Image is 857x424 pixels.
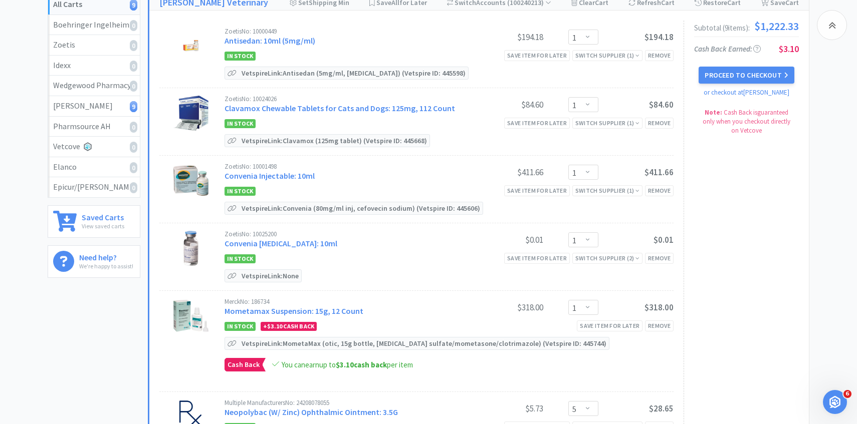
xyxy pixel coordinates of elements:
button: Proceed to Checkout [699,67,794,84]
div: Save item for later [577,320,642,331]
span: $318.00 [645,302,674,313]
div: Multiple Manufacturers No: 24208078055 [225,399,468,406]
span: In Stock [225,254,256,263]
i: 0 [130,61,137,72]
span: Cash Back Earned : [694,44,761,54]
div: $0.01 [468,234,543,246]
img: b8183b37015e4219975537a4b7cc62ec_49007.jpeg [173,28,208,63]
img: 6282acdd02da4584848d8ec69b83d6fa_492321.jpeg [173,298,208,333]
p: Vetspire Link: MometaMax (otic, 15g bottle, [MEDICAL_DATA] sulfate/mometasone/clotrimazole) (Vets... [239,337,609,349]
p: Vetspire Link: Antisedan (5mg/ml, [MEDICAL_DATA]) (Vetspire ID: 445598) [239,67,468,79]
span: Cash Back [225,358,262,371]
p: View saved carts [82,221,124,231]
span: $84.60 [649,99,674,110]
a: Wedgewood Pharmacy0 [48,76,140,96]
div: Save item for later [504,118,570,128]
p: Vetspire Link: Convenia (80mg/ml inj, cefovecin sodium) (Vetspire ID: 445606) [239,202,483,214]
div: Switch Supplier ( 2 ) [575,253,639,263]
i: 0 [130,182,137,193]
a: Convenia Injectable: 10ml [225,171,315,181]
div: Remove [645,320,674,331]
a: [PERSON_NAME]9 [48,96,140,117]
div: Zoetis No: 10024026 [225,96,468,102]
span: $3.10 [336,360,354,369]
a: Epicur/[PERSON_NAME]0 [48,177,140,197]
img: 8fcfb29f8112438cac37b7888bebfc2a_589387.jpeg [173,231,208,266]
i: 0 [130,40,137,51]
div: Wedgewood Pharmacy [53,79,135,92]
a: Elanco0 [48,157,140,178]
p: Vetspire Link: Clavamox (125mg tablet) (Vetspire ID: 445668) [239,135,430,147]
span: Cash Back is guaranteed only when you checkout directly on Vetcove [703,108,790,135]
h6: Saved Carts [82,211,124,221]
span: $3.10 [267,322,282,330]
div: $84.60 [468,99,543,111]
div: Pharmsource AH [53,120,135,133]
i: 0 [130,20,137,31]
div: Elanco [53,161,135,174]
a: or checkout at [PERSON_NAME] [704,88,789,97]
div: Remove [645,253,674,263]
img: 9a6b545eb2b746d4a7871aba6d6e6163_169359.jpeg [173,163,208,198]
span: In Stock [225,119,256,128]
div: $5.73 [468,402,543,414]
div: + Cash Back [261,322,317,331]
div: Vetcove [53,140,135,153]
div: [PERSON_NAME] [53,100,135,113]
span: $3.10 [779,43,799,55]
img: 759e423e98ae457fa096de8872366e55_456593.jpeg [173,96,208,131]
div: Boehringer Ingelheim [53,19,135,32]
span: In Stock [225,187,256,196]
div: Zoetis [53,39,135,52]
div: Save item for later [504,185,570,196]
a: Clavamox Chewable Tablets for Cats and Dogs: 125mg, 112 Count [225,103,455,113]
div: Epicur/[PERSON_NAME] [53,181,135,194]
div: Switch Supplier ( 1 ) [575,118,639,128]
a: Antisedan: 10ml (5mg/ml) [225,36,315,46]
div: Remove [645,50,674,61]
span: In Stock [225,52,256,61]
div: $194.18 [468,31,543,43]
span: 6 [843,390,851,398]
a: Zoetis0 [48,35,140,56]
a: Neopolybac (W/ Zinc) Ophthalmic Ointment: 3.5G [225,407,398,417]
span: $0.01 [654,234,674,245]
div: $411.66 [468,166,543,178]
span: $1,222.33 [754,21,799,32]
span: $28.65 [649,403,674,414]
div: Zoetis No: 10001498 [225,163,468,170]
span: In Stock [225,322,256,331]
i: 0 [130,142,137,153]
a: Pharmsource AH0 [48,117,140,137]
div: Remove [645,118,674,128]
i: 0 [130,81,137,92]
div: Subtotal ( 9 item s ): [694,21,799,32]
div: Remove [645,185,674,196]
span: $194.18 [645,32,674,43]
a: Saved CartsView saved carts [48,205,140,238]
div: Zoetis No: 10000449 [225,28,468,35]
a: Vetcove0 [48,137,140,157]
div: Merck No: 186734 [225,298,468,305]
i: 0 [130,122,137,133]
div: $318.00 [468,301,543,313]
strong: cash back [336,360,387,369]
i: 0 [130,162,137,173]
div: Switch Supplier ( 1 ) [575,186,639,195]
h6: Need help? [79,251,133,261]
div: Save item for later [504,253,570,263]
a: Mometamax Suspension: 15g, 12 Count [225,306,363,316]
a: Idexx0 [48,56,140,76]
div: Switch Supplier ( 1 ) [575,51,639,60]
div: Save item for later [504,50,570,61]
span: You can earn up to per item [282,360,413,369]
p: Vetspire Link: None [239,270,301,282]
div: Zoetis No: 10025200 [225,231,468,237]
strong: Note: [705,108,722,117]
p: We're happy to assist! [79,261,133,271]
div: Idexx [53,59,135,72]
i: 9 [130,101,137,112]
iframe: Intercom live chat [823,390,847,414]
a: Convenia [MEDICAL_DATA]: 10ml [225,238,337,248]
span: $411.66 [645,167,674,178]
